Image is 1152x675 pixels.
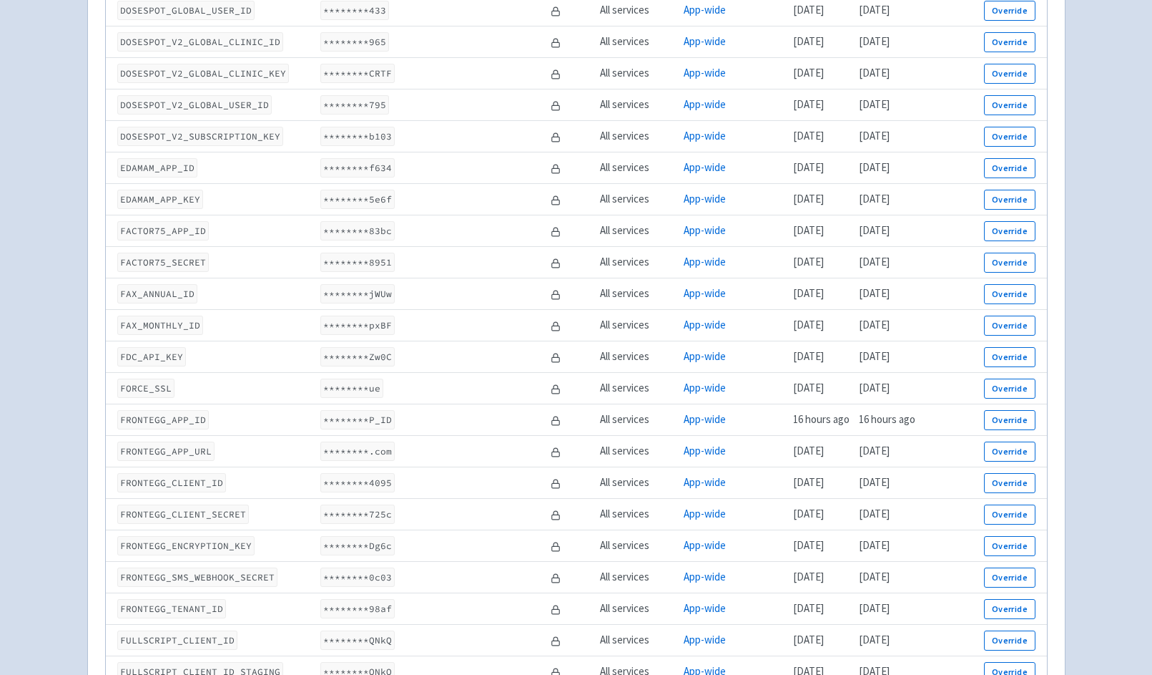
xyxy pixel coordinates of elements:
button: Override [984,190,1035,210]
time: [DATE] [793,349,824,363]
time: [DATE] [859,318,890,331]
button: Override [984,284,1035,304]
time: [DATE] [793,97,824,111]
a: App-wide [684,349,726,363]
button: Override [984,221,1035,241]
time: [DATE] [793,538,824,552]
time: [DATE] [859,3,890,16]
time: [DATE] [793,192,824,205]
td: All services [596,58,679,89]
button: Override [984,473,1035,493]
code: FRONTEGG_APP_URL [117,442,215,461]
button: Override [984,253,1035,273]
time: [DATE] [859,66,890,79]
a: App-wide [684,34,726,48]
button: Override [984,127,1035,147]
time: [DATE] [859,633,890,646]
code: EDAMAM_APP_KEY [117,190,203,209]
button: Override [984,347,1035,367]
td: All services [596,278,679,310]
a: App-wide [684,66,726,79]
a: App-wide [684,192,726,205]
code: DOSESPOT_GLOBAL_USER_ID [117,1,255,20]
button: Override [984,64,1035,84]
button: Override [984,442,1035,462]
code: FACTOR75_APP_ID [117,221,209,241]
code: FULLSCRIPT_CLIENT_ID [117,631,237,650]
time: [DATE] [859,223,890,237]
code: FACTOR75_SECRET [117,253,209,272]
button: Override [984,316,1035,336]
button: Override [984,536,1035,556]
td: All services [596,530,679,562]
button: Override [984,568,1035,588]
time: [DATE] [793,34,824,48]
td: All services [596,562,679,593]
time: [DATE] [859,475,890,489]
time: [DATE] [793,570,824,583]
code: FDC_API_KEY [117,347,186,366]
code: EDAMAM_APP_ID [117,158,197,178]
time: 16 hours ago [793,412,850,426]
time: [DATE] [859,34,890,48]
time: [DATE] [859,349,890,363]
a: App-wide [684,286,726,300]
button: Override [984,631,1035,651]
time: [DATE] [859,538,890,552]
time: [DATE] [793,286,824,300]
button: Override [984,1,1035,21]
time: [DATE] [793,223,824,237]
td: All services [596,184,679,215]
button: Override [984,158,1035,178]
time: [DATE] [793,475,824,489]
td: All services [596,341,679,373]
td: All services [596,467,679,499]
code: FRONTEGG_ENCRYPTION_KEY [117,536,255,555]
td: All services [596,26,679,58]
td: All services [596,89,679,121]
a: App-wide [684,318,726,331]
time: [DATE] [859,129,890,142]
a: App-wide [684,412,726,426]
td: All services [596,436,679,467]
time: [DATE] [859,507,890,520]
time: [DATE] [793,318,824,331]
code: FRONTEGG_SMS_WEBHOOK_SECRET [117,568,277,587]
code: DOSESPOT_V2_GLOBAL_USER_ID [117,95,272,115]
time: [DATE] [859,97,890,111]
code: FAX_ANNUAL_ID [117,284,197,303]
a: App-wide [684,444,726,457]
td: All services [596,593,679,625]
a: App-wide [684,601,726,615]
code: FRONTEGG_TENANT_ID [117,599,226,618]
button: Override [984,410,1035,430]
a: App-wide [684,160,726,174]
time: [DATE] [793,601,824,615]
td: All services [596,215,679,247]
code: DOSESPOT_V2_SUBSCRIPTION_KEY [117,127,283,146]
time: [DATE] [793,129,824,142]
button: Override [984,505,1035,525]
code: FAX_MONTHLY_ID [117,316,203,335]
td: All services [596,625,679,656]
a: App-wide [684,475,726,489]
code: DOSESPOT_V2_GLOBAL_CLINIC_KEY [117,64,289,83]
time: [DATE] [793,507,824,520]
code: FRONTEGG_CLIENT_ID [117,473,226,492]
time: [DATE] [793,160,824,174]
time: [DATE] [793,255,824,268]
time: [DATE] [793,444,824,457]
time: [DATE] [793,381,824,394]
code: FORCE_SSL [117,379,174,398]
time: [DATE] [859,444,890,457]
a: App-wide [684,381,726,394]
button: Override [984,599,1035,619]
td: All services [596,247,679,278]
td: All services [596,121,679,152]
a: App-wide [684,570,726,583]
time: [DATE] [793,3,824,16]
time: 16 hours ago [859,412,915,426]
button: Override [984,95,1035,115]
time: [DATE] [859,601,890,615]
time: [DATE] [793,66,824,79]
